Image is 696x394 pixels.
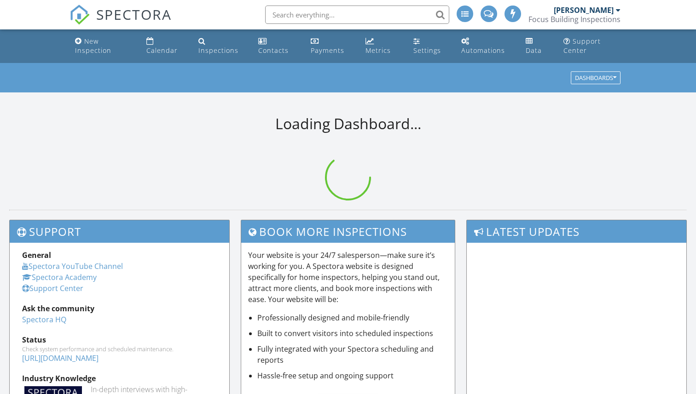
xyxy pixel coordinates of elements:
div: Industry Knowledge [22,373,217,384]
h3: Support [10,220,229,243]
div: [PERSON_NAME] [554,6,614,15]
a: Metrics [362,33,402,59]
button: Dashboards [571,72,621,85]
div: Dashboards [575,75,616,81]
div: Ask the community [22,303,217,314]
div: Payments [311,46,344,55]
strong: General [22,250,51,260]
a: Spectora YouTube Channel [22,261,123,271]
div: Support Center [563,37,601,55]
h3: Latest Updates [467,220,686,243]
a: Spectora HQ [22,314,66,325]
a: Payments [307,33,354,59]
h3: Book More Inspections [241,220,455,243]
div: Settings [413,46,441,55]
div: Calendar [146,46,178,55]
div: Inspections [198,46,238,55]
input: Search everything... [265,6,449,24]
div: New Inspection [75,37,111,55]
a: Data [522,33,552,59]
div: Contacts [258,46,289,55]
div: Data [526,46,542,55]
p: Your website is your 24/7 salesperson—make sure it’s working for you. A Spectora website is desig... [248,250,448,305]
a: Settings [410,33,450,59]
div: Automations [461,46,505,55]
a: [URL][DOMAIN_NAME] [22,353,99,363]
a: Automations (Advanced) [458,33,514,59]
li: Fully integrated with your Spectora scheduling and reports [257,343,448,365]
li: Professionally designed and mobile-friendly [257,312,448,323]
div: Check system performance and scheduled maintenance. [22,345,217,353]
a: New Inspection [71,33,135,59]
li: Hassle-free setup and ongoing support [257,370,448,381]
a: SPECTORA [70,12,172,32]
div: Focus Building Inspections [528,15,621,24]
a: Calendar [143,33,187,59]
a: Support Center [560,33,625,59]
div: Metrics [365,46,391,55]
a: Support Center [22,283,83,293]
img: The Best Home Inspection Software - Spectora [70,5,90,25]
a: Spectora Academy [22,272,97,282]
span: SPECTORA [96,5,172,24]
a: Inspections [195,33,247,59]
li: Built to convert visitors into scheduled inspections [257,328,448,339]
a: Contacts [255,33,300,59]
div: Status [22,334,217,345]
